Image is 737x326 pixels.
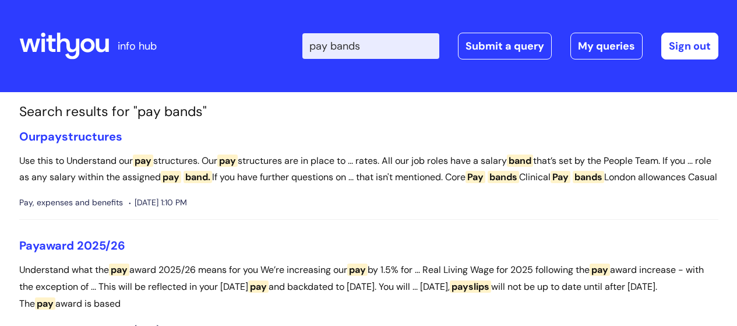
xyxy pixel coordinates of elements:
span: pay [248,281,269,293]
span: pay [109,264,129,276]
span: pay [133,155,153,167]
a: Ourpaystructures [19,129,122,144]
span: [DATE] 1:10 PM [129,195,187,210]
span: pay [347,264,368,276]
span: bands [488,171,519,183]
span: payslips [450,281,491,293]
a: Sign out [661,33,718,59]
span: pay [161,171,181,183]
span: Pay [551,171,570,183]
a: Payaward 2025/26 [19,238,125,253]
span: Pay [466,171,485,183]
a: My queries [570,33,643,59]
h1: Search results for "pay bands" [19,104,718,120]
a: Submit a query [458,33,552,59]
span: Pay [19,238,39,253]
span: pay [217,155,238,167]
span: band [507,155,533,167]
p: Use this to Understand our structures. Our structures are in place to ... rates. All our job role... [19,153,718,187]
span: bands [573,171,604,183]
span: band. [184,171,212,183]
span: pay [590,264,610,276]
input: Search [302,33,439,59]
span: Pay, expenses and benefits [19,195,123,210]
span: pay [40,129,62,144]
span: pay [35,297,55,310]
p: info hub [118,37,157,55]
p: Understand what the award 2025/26 means for you We’re increasing our by 1.5% for ... Real Living ... [19,262,718,312]
div: | - [302,33,718,59]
